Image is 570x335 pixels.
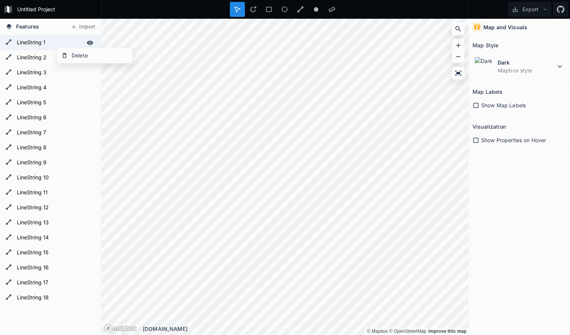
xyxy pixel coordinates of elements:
button: Import [67,21,99,33]
dd: Mapbox style [498,66,555,74]
h4: Map and Visuals [483,23,527,31]
a: Map feedback [428,329,466,334]
a: Mapbox [367,329,388,334]
a: Mapbox logo [104,324,137,333]
a: OpenStreetMap [389,329,426,334]
span: Show Map Labels [481,101,526,109]
img: Dark [474,57,494,76]
span: Features [16,23,39,30]
h2: Map Labels [472,86,502,98]
h2: Map Style [472,39,498,51]
button: Export [508,2,551,17]
span: Show Properties on Hover [481,136,546,144]
h2: Visualization [472,121,506,132]
div: Delete [57,48,132,63]
dt: Dark [498,59,555,66]
div: [DOMAIN_NAME] [143,325,468,333]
